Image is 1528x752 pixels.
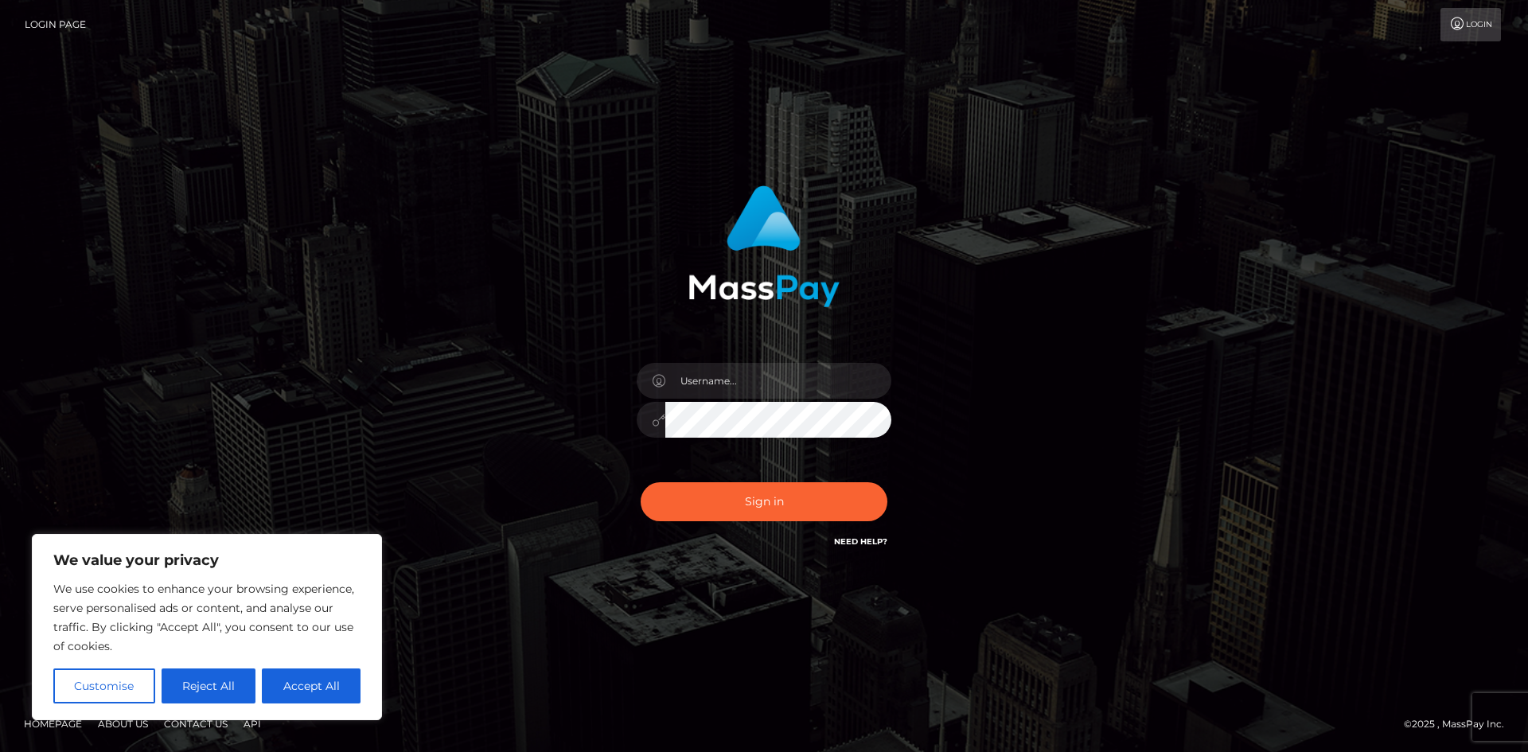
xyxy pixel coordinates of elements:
[53,551,361,570] p: We value your privacy
[158,711,234,736] a: Contact Us
[1404,715,1516,733] div: © 2025 , MassPay Inc.
[1440,8,1501,41] a: Login
[834,536,887,547] a: Need Help?
[53,668,155,703] button: Customise
[641,482,887,521] button: Sign in
[262,668,361,703] button: Accept All
[18,711,88,736] a: Homepage
[237,711,267,736] a: API
[32,534,382,720] div: We value your privacy
[665,363,891,399] input: Username...
[53,579,361,656] p: We use cookies to enhance your browsing experience, serve personalised ads or content, and analys...
[162,668,256,703] button: Reject All
[92,711,154,736] a: About Us
[688,185,840,307] img: MassPay Login
[25,8,86,41] a: Login Page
